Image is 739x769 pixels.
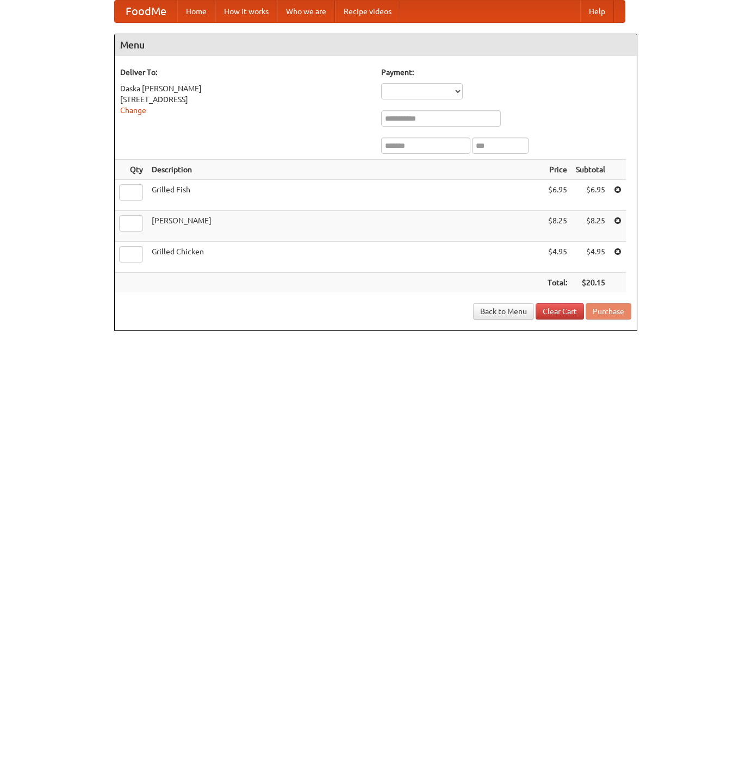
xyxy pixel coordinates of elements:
[543,180,572,211] td: $6.95
[572,273,610,293] th: $20.15
[543,160,572,180] th: Price
[335,1,400,22] a: Recipe videos
[177,1,215,22] a: Home
[473,303,534,320] a: Back to Menu
[381,67,631,78] h5: Payment:
[580,1,614,22] a: Help
[215,1,277,22] a: How it works
[120,94,370,105] div: [STREET_ADDRESS]
[120,106,146,115] a: Change
[572,180,610,211] td: $6.95
[147,211,543,242] td: [PERSON_NAME]
[536,303,584,320] a: Clear Cart
[115,34,637,56] h4: Menu
[543,242,572,273] td: $4.95
[543,211,572,242] td: $8.25
[572,160,610,180] th: Subtotal
[120,67,370,78] h5: Deliver To:
[147,180,543,211] td: Grilled Fish
[543,273,572,293] th: Total:
[147,160,543,180] th: Description
[586,303,631,320] button: Purchase
[120,83,370,94] div: Daska [PERSON_NAME]
[147,242,543,273] td: Grilled Chicken
[572,211,610,242] td: $8.25
[115,160,147,180] th: Qty
[277,1,335,22] a: Who we are
[115,1,177,22] a: FoodMe
[572,242,610,273] td: $4.95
